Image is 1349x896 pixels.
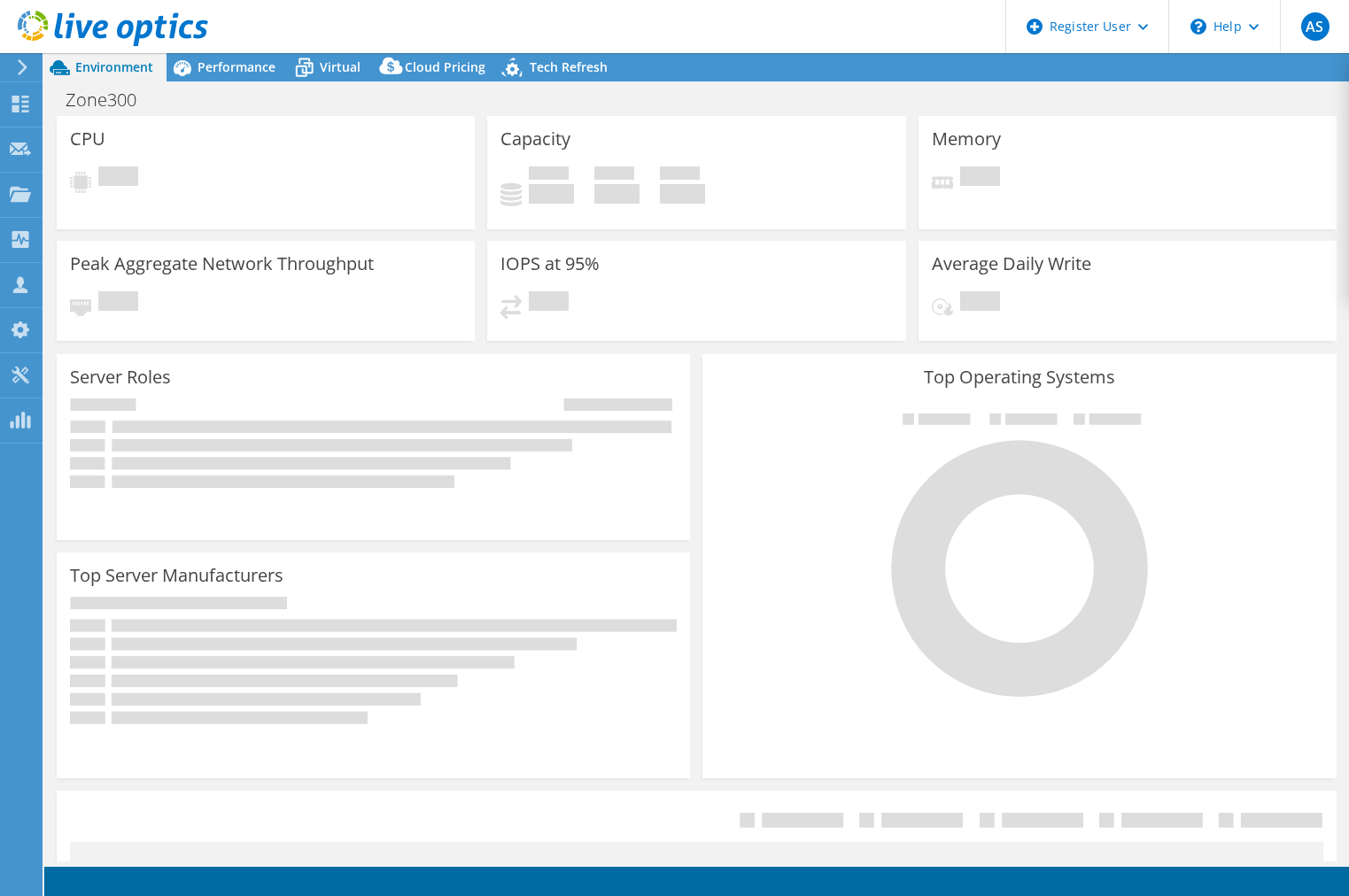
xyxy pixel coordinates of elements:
span: Cloud Pricing [405,58,485,75]
span: Virtual [320,58,361,75]
h3: Top Server Manufacturers [70,566,283,585]
span: Pending [529,291,569,315]
h3: Average Daily Write [932,254,1091,274]
h3: IOPS at 95% [500,254,600,274]
h1: Zone300 [58,90,164,110]
h3: CPU [70,129,105,149]
h3: Server Roles [70,367,171,387]
span: Pending [960,291,1000,315]
span: Environment [75,58,153,75]
h4: 0 GiB [594,184,640,204]
span: Free [594,166,634,184]
h4: 0 GiB [529,184,574,204]
span: Performance [198,58,275,75]
span: Pending [98,291,138,315]
span: Used [529,166,569,184]
h3: Peak Aggregate Network Throughput [70,254,374,274]
h3: Capacity [500,129,570,149]
h3: Top Operating Systems [716,367,1322,387]
h4: 0 GiB [660,184,705,204]
span: Pending [98,166,138,190]
span: Tech Refresh [530,58,608,75]
h3: Memory [932,129,1001,149]
svg: \n [1190,19,1206,35]
span: AS [1301,12,1330,41]
span: Pending [960,166,1000,190]
span: Total [660,166,700,184]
